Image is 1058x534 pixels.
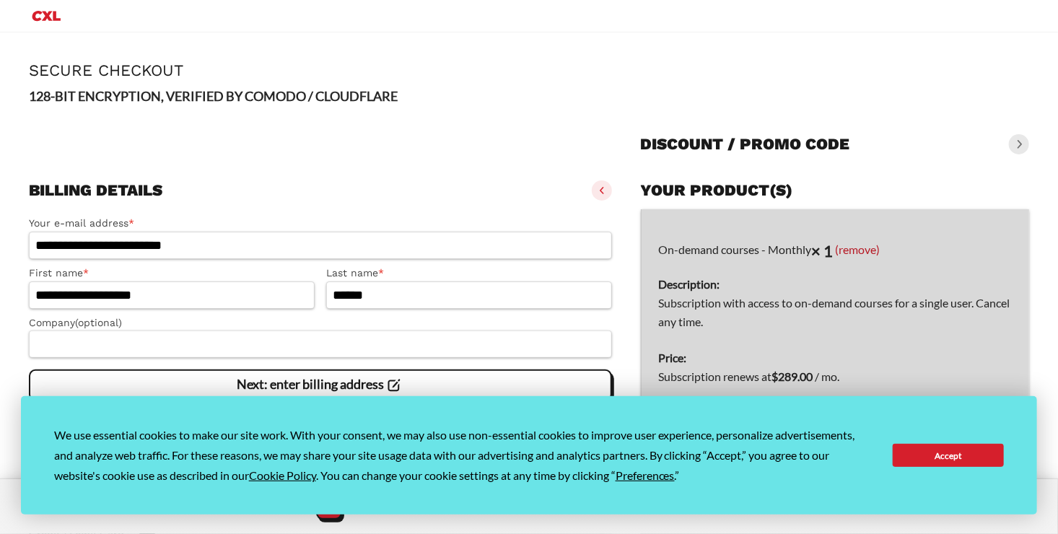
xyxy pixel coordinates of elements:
label: Last name [326,265,612,281]
label: Company [29,315,612,331]
span: (optional) [75,317,122,328]
span: Preferences [616,468,675,482]
label: First name [29,265,315,281]
span: Cookie Policy [249,468,316,482]
div: We use essential cookies to make our site work. With your consent, we may also use non-essential ... [54,425,870,486]
vaadin-button: Close Notification [316,494,342,520]
h1: Secure Checkout [29,61,1029,79]
label: Your e-mail address [29,215,612,232]
h3: Billing details [29,180,162,201]
strong: 128-BIT ENCRYPTION, VERIFIED BY COMODO / CLOUDFLARE [29,88,398,104]
div: Cookie Consent Prompt [21,396,1037,515]
button: Accept [893,444,1004,467]
vaadin-button: Next: enter billing address [29,369,612,401]
h3: Discount / promo code [641,134,850,154]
